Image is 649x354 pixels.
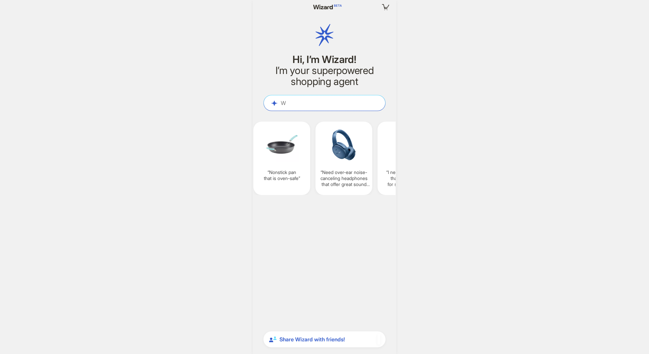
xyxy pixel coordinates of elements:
[263,331,386,347] div: Share Wizard with friends!
[253,122,310,195] div: Nonstick pan that is oven-safe
[263,54,386,65] h1: Hi, I’m Wizard!
[378,122,434,195] div: I need moisturizer that is targeted for sensitive skin
[380,169,432,188] q: I need moisturizer that is targeted for sensitive skin
[315,122,372,195] div: Need over-ear noise-canceling headphones that offer great sound quality and comfort for long use
[256,126,307,164] img: Nonstick%20pan%20that%20is%20ovensafe-91bcac04.png
[256,169,307,181] q: Nonstick pan that is oven-safe
[318,126,370,164] img: Need%20over-ear%20noise-canceling%20headphones%20that%20offer%20great%20sound%20quality%20and%20c...
[279,336,375,343] span: Share Wizard with friends!
[318,169,370,188] q: Need over-ear noise-canceling headphones that offer great sound quality and comfort for long use
[380,126,432,164] img: I%20need%20moisturizer%20that%20is%20targeted%20for%20sensitive%20skin-81681324.png
[263,65,386,87] h2: I’m your superpowered shopping agent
